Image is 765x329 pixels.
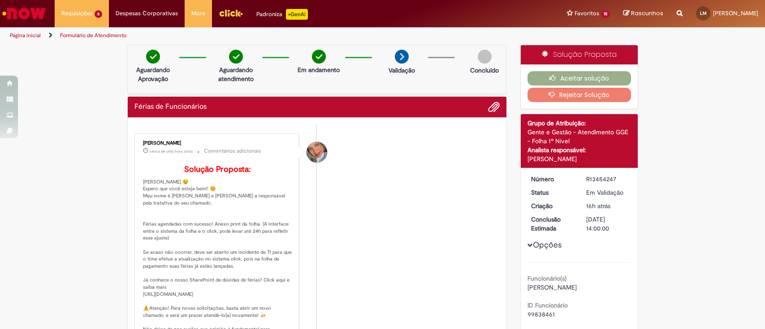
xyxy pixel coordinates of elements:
span: Favoritos [575,9,599,18]
b: Funcionário(s) [527,274,566,282]
b: ID Funcionário [527,301,568,309]
span: 15 [601,10,610,18]
dt: Número [524,175,579,184]
div: [PERSON_NAME] [143,141,292,146]
div: Grupo de Atribuição: [527,119,631,128]
div: Analista responsável: [527,145,631,154]
h2: Férias de Funcionários Histórico de tíquete [134,103,207,111]
img: arrow-next.png [395,50,409,64]
a: Rascunhos [623,9,663,18]
div: Jacqueline Andrade Galani [307,142,327,162]
a: Formulário de Atendimento [60,32,126,39]
p: Aguardando atendimento [214,65,258,83]
dt: Criação [524,201,579,210]
span: [PERSON_NAME] [527,283,577,291]
a: Página inicial [10,32,41,39]
div: Padroniza [256,9,308,20]
small: Comentários adicionais [204,147,261,155]
div: Gente e Gestão - Atendimento GGE - Folha 1º Nível [527,128,631,145]
p: Em andamento [298,65,340,74]
button: Adicionar anexos [488,101,500,113]
div: [DATE] 14:00:00 [586,215,628,233]
span: cerca de uma hora atrás [150,149,193,154]
div: R13454247 [586,175,628,184]
p: Concluído [470,66,499,75]
img: check-circle-green.png [312,50,326,64]
img: img-circle-grey.png [478,50,492,64]
dt: Conclusão Estimada [524,215,579,233]
img: check-circle-green.png [229,50,243,64]
button: Rejeitar Solução [527,88,631,102]
span: 16h atrás [586,202,610,210]
time: 28/08/2025 10:37:40 [150,149,193,154]
div: Em Validação [586,188,628,197]
span: LM [700,10,707,16]
span: 6 [95,10,102,18]
span: 99838461 [527,310,555,318]
ul: Trilhas de página [7,27,503,44]
span: Despesas Corporativas [116,9,178,18]
b: Solução Proposta: [184,164,251,175]
dt: Status [524,188,579,197]
time: 27/08/2025 19:12:54 [586,202,610,210]
div: Solução Proposta [521,45,638,64]
img: ServiceNow [1,4,47,22]
p: Aguardando Aprovação [131,65,175,83]
span: Rascunhos [631,9,663,17]
div: [PERSON_NAME] [527,154,631,163]
span: [PERSON_NAME] [713,9,758,17]
p: +GenAi [286,9,308,20]
div: 27/08/2025 19:12:54 [586,201,628,210]
img: click_logo_yellow_360x200.png [219,6,243,20]
span: More [191,9,205,18]
button: Aceitar solução [527,71,631,85]
p: Validação [389,66,415,75]
img: check-circle-green.png [146,50,160,64]
span: Requisições [61,9,93,18]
